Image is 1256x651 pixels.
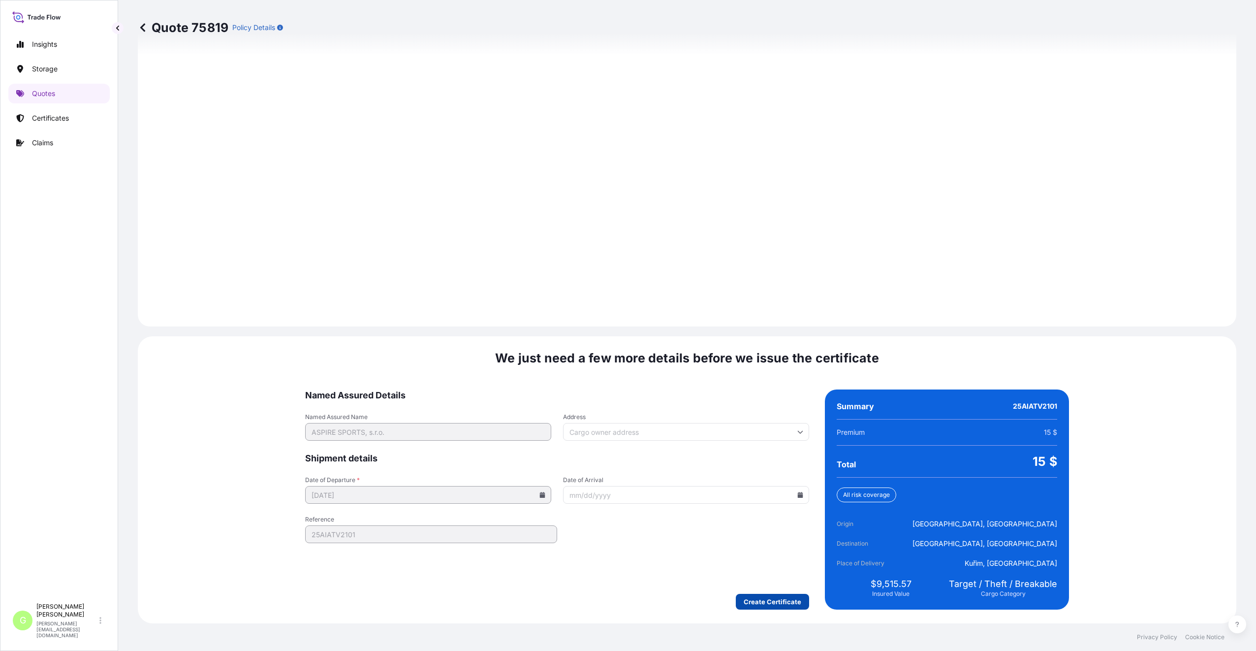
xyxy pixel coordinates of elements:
[744,597,801,607] p: Create Certificate
[837,459,856,469] span: Total
[305,525,557,543] input: Your internal reference
[1033,454,1057,469] span: 15 $
[20,616,26,625] span: G
[8,108,110,128] a: Certificates
[563,476,809,484] span: Date of Arrival
[1137,633,1177,641] a: Privacy Policy
[8,59,110,79] a: Storage
[32,113,69,123] p: Certificates
[1013,401,1057,411] span: 25AIATV2101
[837,427,865,437] span: Premium
[138,20,228,35] p: Quote 75819
[305,390,809,401] span: Named Assured Details
[495,350,879,366] span: We just need a few more details before we issue the certificate
[563,413,809,421] span: Address
[36,603,97,618] p: [PERSON_NAME] [PERSON_NAME]
[837,558,892,568] span: Place of Delivery
[32,39,57,49] p: Insights
[305,476,551,484] span: Date of Departure
[949,578,1057,590] span: Target / Theft / Breakable
[965,558,1057,568] span: Kuřim, [GEOGRAPHIC_DATA]
[305,453,809,464] span: Shipment details
[872,590,910,598] span: Insured Value
[305,486,551,504] input: mm/dd/yyyy
[837,488,896,502] div: All risk coverage
[32,138,53,148] p: Claims
[563,486,809,504] input: mm/dd/yyyy
[912,519,1057,529] span: [GEOGRAPHIC_DATA], [GEOGRAPHIC_DATA]
[8,133,110,153] a: Claims
[563,423,809,441] input: Cargo owner address
[981,590,1026,598] span: Cargo Category
[837,519,892,529] span: Origin
[36,620,97,638] p: [PERSON_NAME][EMAIL_ADDRESS][DOMAIN_NAME]
[837,401,874,411] span: Summary
[871,578,911,590] span: $9,515.57
[1044,427,1057,437] span: 15 $
[32,89,55,98] p: Quotes
[305,516,557,523] span: Reference
[32,64,58,74] p: Storage
[232,23,275,33] p: Policy Details
[305,413,551,421] span: Named Assured Name
[837,539,892,549] span: Destination
[1185,633,1225,641] a: Cookie Notice
[8,84,110,103] a: Quotes
[736,594,809,610] button: Create Certificate
[8,34,110,54] a: Insights
[912,539,1057,549] span: [GEOGRAPHIC_DATA], [GEOGRAPHIC_DATA]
